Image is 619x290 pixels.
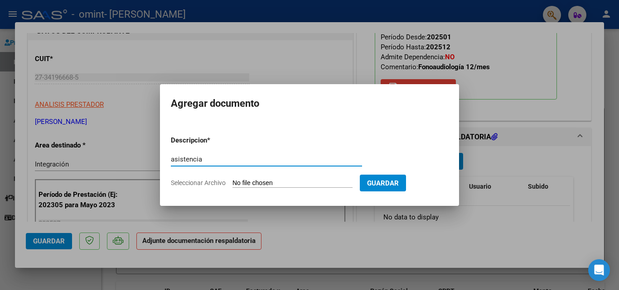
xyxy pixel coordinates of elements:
[360,175,406,191] button: Guardar
[171,95,448,112] h2: Agregar documento
[367,179,399,187] span: Guardar
[588,259,610,281] div: Open Intercom Messenger
[171,135,254,146] p: Descripcion
[171,179,226,186] span: Seleccionar Archivo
